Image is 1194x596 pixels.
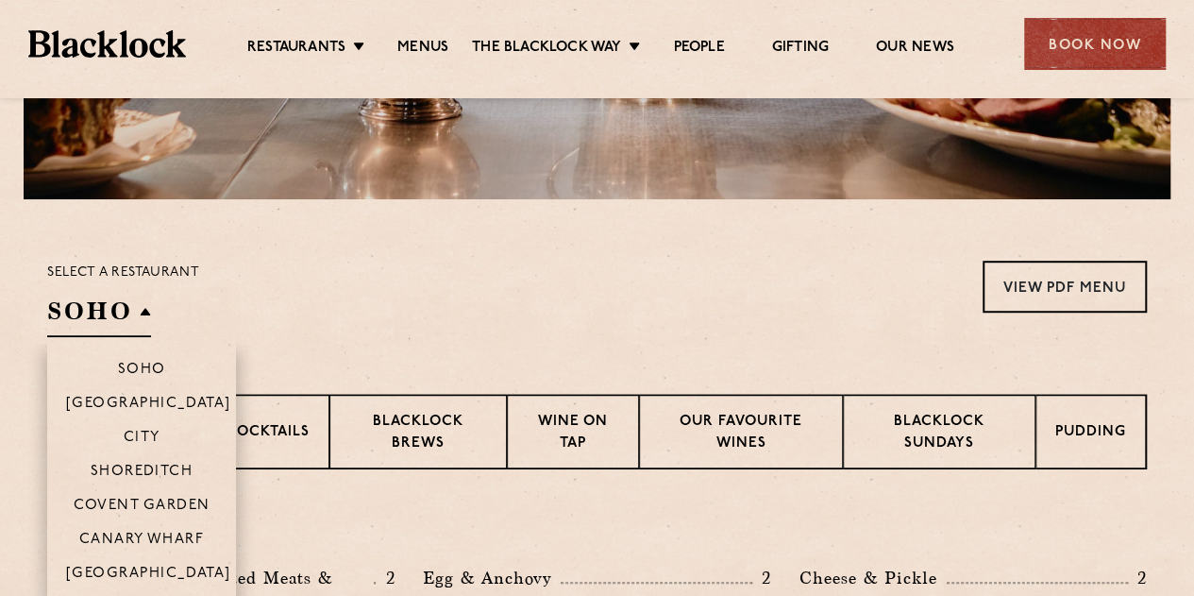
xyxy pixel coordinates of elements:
a: View PDF Menu [983,261,1147,313]
p: City [124,430,160,449]
p: Our favourite wines [659,412,822,456]
p: 2 [1128,566,1147,590]
p: Wine on Tap [527,412,619,456]
a: Menus [397,39,448,60]
p: Pudding [1055,422,1126,446]
a: People [673,39,724,60]
p: Egg & Anchovy [423,565,561,591]
div: Book Now [1024,18,1166,70]
p: Cheese & Pickle [799,565,947,591]
h2: SOHO [47,295,151,337]
p: 2 [376,566,395,590]
a: Restaurants [247,39,345,60]
img: BL_Textured_Logo-footer-cropped.svg [28,30,186,57]
a: The Blacklock Way [472,39,621,60]
p: Cocktails [226,422,310,446]
p: Select a restaurant [47,261,199,285]
h3: Pre Chop Bites [47,517,1147,541]
p: [GEOGRAPHIC_DATA] [66,566,231,585]
p: Canary Wharf [79,532,204,551]
p: 2 [752,566,771,590]
p: Covent Garden [74,498,210,517]
p: Soho [118,362,166,381]
p: [GEOGRAPHIC_DATA] [66,396,231,415]
a: Our News [876,39,954,60]
p: Shoreditch [91,464,193,483]
a: Gifting [772,39,829,60]
p: Blacklock Sundays [863,412,1016,456]
p: Blacklock Brews [349,412,487,456]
